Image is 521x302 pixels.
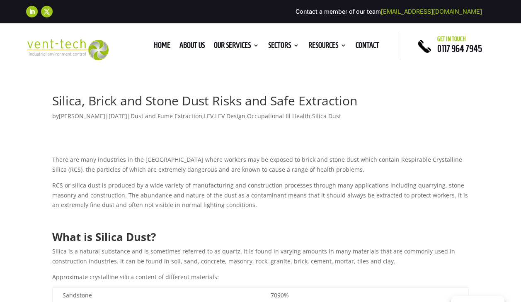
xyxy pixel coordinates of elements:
[437,44,482,54] a: 0117 964 7945
[312,112,341,120] a: Silica Dust
[214,42,259,51] a: Our Services
[52,95,469,111] h1: Silica, Brick and Stone Dust Risks and Safe Extraction
[109,112,127,120] span: [DATE]
[52,229,156,244] strong: What is Silica Dust?
[52,180,469,216] p: RCS or silica dust is produced by a wide variety of manufacturing and construction processes thro...
[356,42,379,51] a: Contact
[296,8,482,15] span: Contact a member of our team
[131,112,202,120] a: Dust and Fume Extraction
[26,6,38,17] a: Follow on LinkedIn
[268,42,299,51] a: Sectors
[52,155,469,180] p: There are many industries in the [GEOGRAPHIC_DATA] where workers may be exposed to brick and ston...
[308,42,347,51] a: Resources
[437,36,466,42] span: Get in touch
[52,272,469,288] p: Approximate crystalline silica content of different materials:
[179,42,205,51] a: About us
[26,39,109,60] img: 2023-09-27T08_35_16.549ZVENT-TECH---Clear-background
[59,112,105,120] a: [PERSON_NAME]
[52,111,469,127] p: by | | , , , ,
[41,6,53,17] a: Follow on X
[247,112,310,120] a: Occupational Ill Health
[204,112,213,120] a: LEV
[215,112,245,120] a: LEV Design
[381,8,482,15] a: [EMAIL_ADDRESS][DOMAIN_NAME]
[154,42,170,51] a: Home
[52,246,469,272] p: Silica is a natural substance and is sometimes referred to as quartz. It is found in varying amou...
